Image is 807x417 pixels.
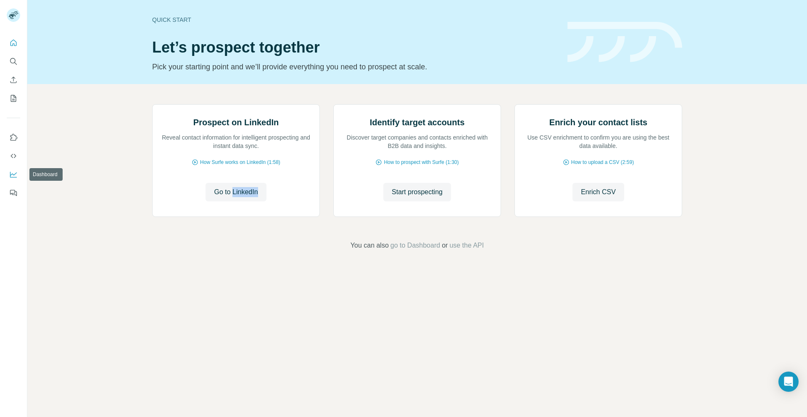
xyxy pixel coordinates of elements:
p: Discover target companies and contacts enriched with B2B data and insights. [342,133,492,150]
button: Dashboard [7,167,20,182]
button: go to Dashboard [390,240,440,251]
button: Enrich CSV [572,183,624,201]
button: Quick start [7,35,20,50]
h2: Identify target accounts [370,116,465,128]
p: Pick your starting point and we’ll provide everything you need to prospect at scale. [152,61,557,73]
button: My lists [7,91,20,106]
span: or [442,240,448,251]
button: Go to LinkedIn [206,183,266,201]
p: Reveal contact information for intelligent prospecting and instant data sync. [161,133,311,150]
button: Use Surfe API [7,148,20,164]
h2: Prospect on LinkedIn [193,116,279,128]
div: Quick start [152,16,557,24]
span: Enrich CSV [581,187,616,197]
h1: Let’s prospect together [152,39,557,56]
button: Search [7,54,20,69]
img: banner [567,22,682,63]
span: How to upload a CSV (2:59) [571,158,634,166]
button: Enrich CSV [7,72,20,87]
span: Start prospecting [392,187,443,197]
h2: Enrich your contact lists [549,116,647,128]
button: Feedback [7,185,20,201]
span: How to prospect with Surfe (1:30) [384,158,459,166]
span: Go to LinkedIn [214,187,258,197]
span: How Surfe works on LinkedIn (1:58) [200,158,280,166]
span: You can also [351,240,389,251]
button: Start prospecting [383,183,451,201]
button: use the API [449,240,484,251]
div: Open Intercom Messenger [778,372,799,392]
button: Use Surfe on LinkedIn [7,130,20,145]
p: Use CSV enrichment to confirm you are using the best data available. [523,133,673,150]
